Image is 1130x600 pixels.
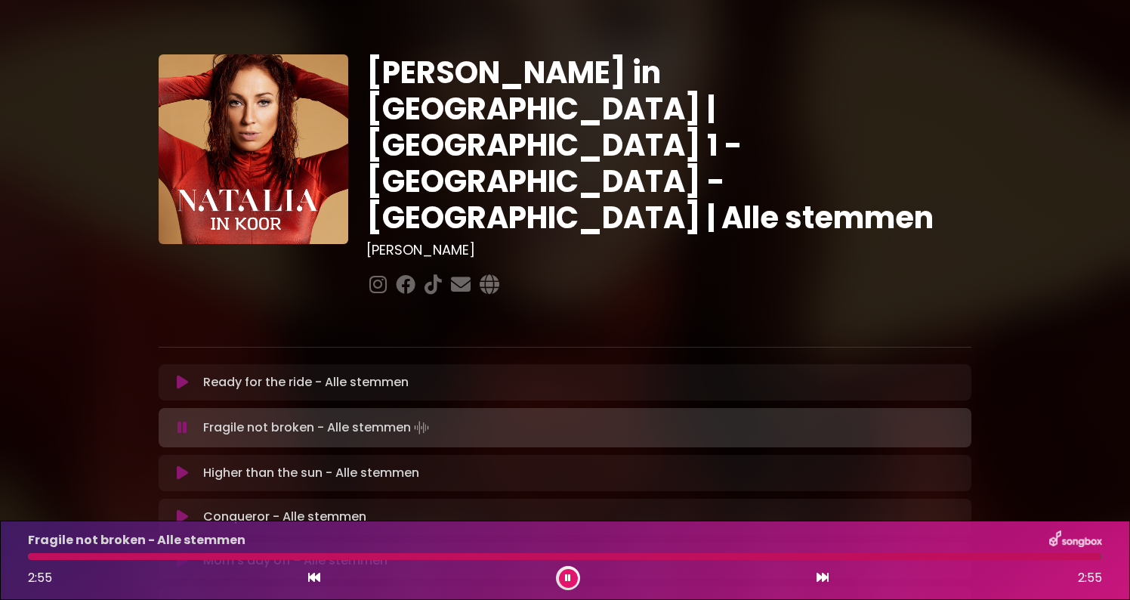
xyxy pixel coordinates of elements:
[366,242,971,258] h3: [PERSON_NAME]
[203,417,432,438] p: Fragile not broken - Alle stemmen
[203,464,419,482] p: Higher than the sun - Alle stemmen
[1049,530,1102,550] img: songbox-logo-white.png
[203,373,409,391] p: Ready for the ride - Alle stemmen
[28,569,52,586] span: 2:55
[28,531,245,549] p: Fragile not broken - Alle stemmen
[1078,569,1102,587] span: 2:55
[159,54,348,244] img: YTVS25JmS9CLUqXqkEhs
[411,417,432,438] img: waveform4.gif
[203,508,366,526] p: Conqueror - Alle stemmen
[366,54,971,236] h1: [PERSON_NAME] in [GEOGRAPHIC_DATA] | [GEOGRAPHIC_DATA] 1 - [GEOGRAPHIC_DATA] - [GEOGRAPHIC_DATA] ...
